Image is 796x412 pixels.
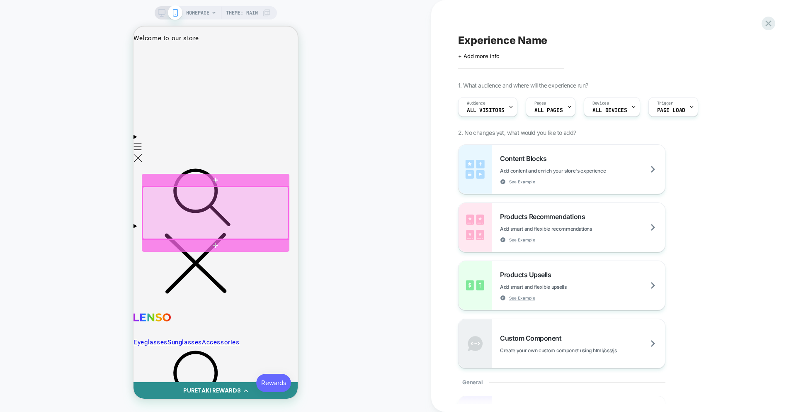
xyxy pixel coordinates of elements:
span: Theme: MAIN [226,6,258,20]
span: Products Upsells [500,271,555,279]
span: All Visitors [467,107,505,113]
span: Experience Name [458,34,547,46]
div: PURETAKI REWARDS [50,360,107,368]
span: Add smart and flexible upsells [500,284,608,290]
span: Audience [467,100,485,106]
span: Page Load [657,107,685,113]
span: See Example [509,295,535,301]
span: Pages [534,100,546,106]
iframe: Button to open loyalty program pop-up [123,347,158,366]
span: Devices [592,100,609,106]
span: Add smart and flexible recommendations [500,226,633,232]
span: Create your own custom componet using html/css/js [500,347,658,353]
span: 1. What audience and where will the experience run? [458,82,588,89]
span: Add content and enrich your store's experience [500,168,647,174]
div: General [458,368,665,396]
span: ALL DEVICES [592,107,627,113]
span: 2. No changes yet, what would you like to add? [458,129,576,136]
span: Products Recommendations [500,212,589,221]
span: ALL PAGES [534,107,563,113]
a: Sunglasses [34,312,68,320]
span: Trigger [657,100,673,106]
a: Accessories [68,312,106,320]
span: See Example [509,237,535,243]
span: Content Blocks [500,154,551,163]
span: Custom Component [500,334,565,342]
span: See Example [509,179,535,185]
span: + Add more info [458,53,500,59]
span: HOMEPAGE [186,6,209,20]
